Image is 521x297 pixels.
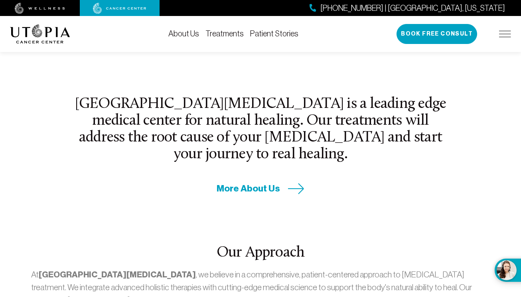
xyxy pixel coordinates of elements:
img: cancer center [93,3,146,14]
img: logo [10,24,70,44]
strong: [GEOGRAPHIC_DATA][MEDICAL_DATA] [39,269,196,280]
a: About Us [168,29,199,38]
span: [PHONE_NUMBER] | [GEOGRAPHIC_DATA], [US_STATE] [320,2,505,14]
a: More About Us [217,182,304,195]
a: Treatments [205,29,244,38]
img: wellness [15,3,65,14]
a: Patient Stories [250,29,298,38]
img: icon-hamburger [499,31,511,37]
h2: [GEOGRAPHIC_DATA][MEDICAL_DATA] is a leading edge medical center for natural healing. Our treatme... [74,96,447,163]
span: More About Us [217,182,280,195]
h2: Our Approach [31,245,489,261]
a: [PHONE_NUMBER] | [GEOGRAPHIC_DATA], [US_STATE] [310,2,505,14]
button: Book Free Consult [397,24,477,44]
